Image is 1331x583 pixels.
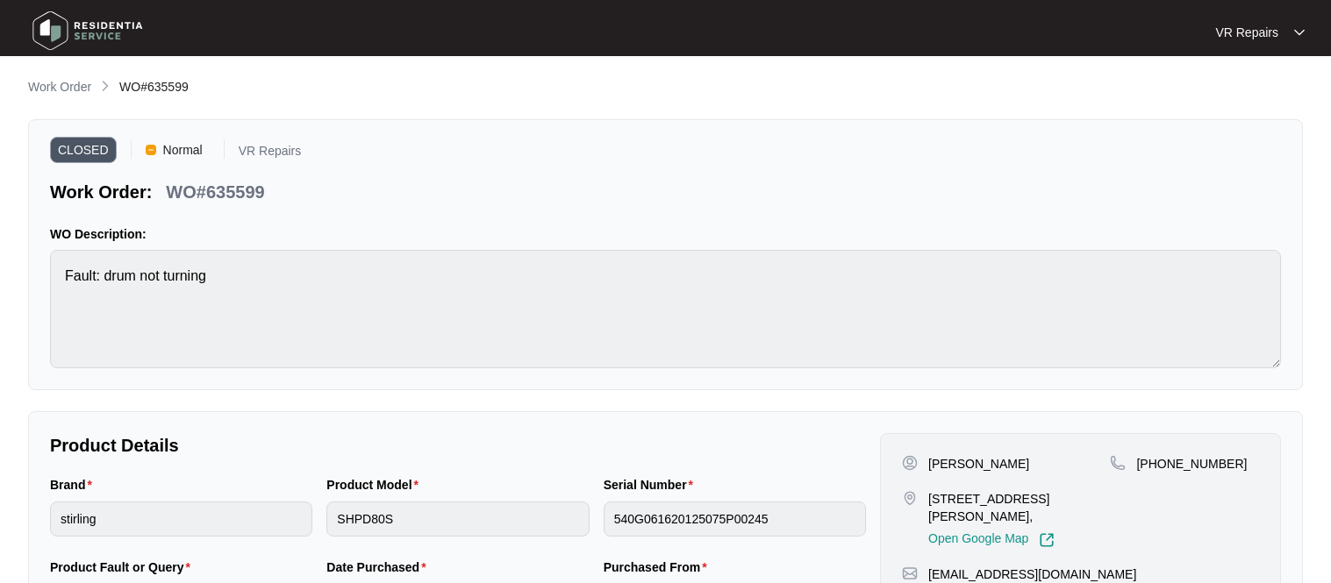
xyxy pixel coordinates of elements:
span: Normal [156,137,210,163]
p: VR Repairs [1215,24,1278,41]
span: WO#635599 [119,80,189,94]
a: Work Order [25,78,95,97]
p: Product Details [50,433,866,458]
p: Work Order: [50,180,152,204]
p: [STREET_ADDRESS][PERSON_NAME], [928,490,1110,525]
input: Brand [50,501,312,537]
img: map-pin [1110,455,1126,471]
img: Link-External [1039,532,1055,548]
label: Product Fault or Query [50,558,197,576]
a: Open Google Map [928,532,1055,548]
label: Date Purchased [326,558,433,576]
p: WO Description: [50,225,1281,243]
label: Serial Number [604,476,700,494]
textarea: Fault: drum not turning [50,250,1281,368]
img: residentia service logo [26,4,149,57]
img: chevron-right [98,79,112,93]
img: map-pin [902,490,918,506]
p: WO#635599 [166,180,264,204]
p: [EMAIL_ADDRESS][DOMAIN_NAME] [928,565,1136,583]
label: Purchased From [604,558,714,576]
input: Serial Number [604,501,866,537]
p: VR Repairs [239,145,302,163]
label: Product Model [326,476,426,494]
img: dropdown arrow [1294,28,1305,37]
img: Vercel Logo [146,145,156,155]
span: CLOSED [50,137,117,163]
label: Brand [50,476,99,494]
p: [PERSON_NAME] [928,455,1029,473]
p: [PHONE_NUMBER] [1136,455,1247,473]
p: Work Order [28,78,91,96]
img: user-pin [902,455,918,471]
input: Product Model [326,501,589,537]
img: map-pin [902,565,918,581]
